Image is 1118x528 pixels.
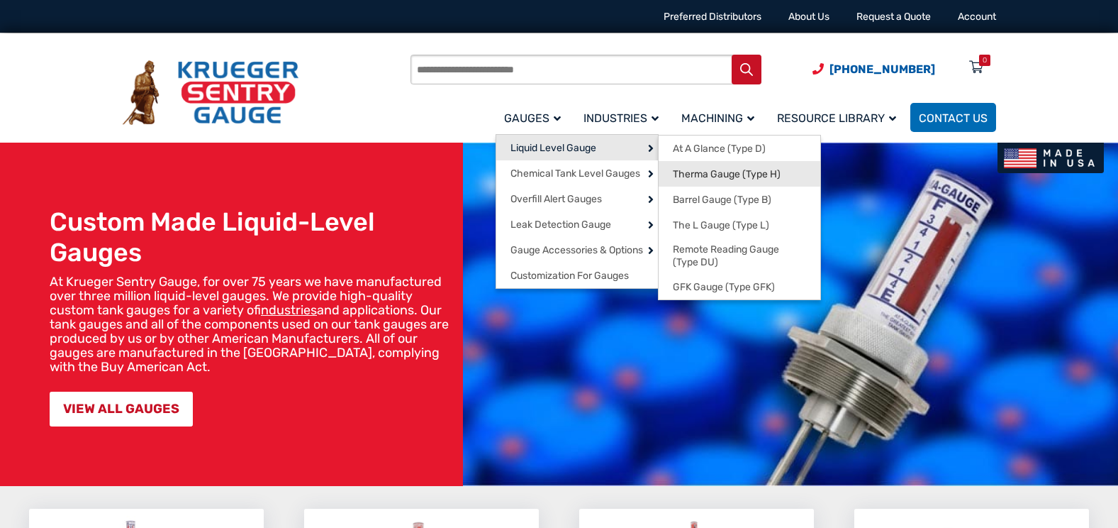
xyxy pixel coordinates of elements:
span: Gauge Accessories & Options [510,244,643,257]
a: Industries [575,101,673,134]
span: At A Glance (Type D) [673,143,766,155]
span: The L Gauge (Type L) [673,219,769,232]
a: GFK Gauge (Type GFK) [659,274,820,299]
p: At Krueger Sentry Gauge, for over 75 years we have manufactured over three million liquid-level g... [50,275,456,374]
span: [PHONE_NUMBER] [829,62,935,76]
a: Machining [673,101,768,134]
span: Leak Detection Gauge [510,219,611,231]
a: industries [261,302,317,318]
h1: Custom Made Liquid-Level Gauges [50,207,456,268]
span: Remote Reading Gauge (Type DU) [673,243,806,268]
a: Therma Gauge (Type H) [659,161,820,187]
a: Contact Us [910,103,996,132]
img: Krueger Sentry Gauge [123,60,298,126]
span: Gauges [504,111,561,125]
a: At A Glance (Type D) [659,136,820,161]
a: Barrel Gauge (Type B) [659,187,820,212]
a: Overfill Alert Gauges [496,186,658,211]
a: Gauges [496,101,575,134]
span: Overfill Alert Gauges [510,193,602,206]
a: Resource Library [768,101,910,134]
span: Industries [583,111,659,125]
a: Chemical Tank Level Gauges [496,160,658,186]
span: Therma Gauge (Type H) [673,168,781,181]
span: GFK Gauge (Type GFK) [673,281,775,294]
a: Account [958,11,996,23]
a: VIEW ALL GAUGES [50,392,193,427]
a: Request a Quote [856,11,931,23]
span: Barrel Gauge (Type B) [673,194,771,207]
img: Made In USA [997,143,1104,173]
img: bg_hero_bannerksentry [463,143,1118,486]
a: About Us [788,11,829,23]
a: Leak Detection Gauge [496,211,658,237]
a: Phone Number (920) 434-8860 [812,60,935,78]
span: Chemical Tank Level Gauges [510,167,640,180]
a: Remote Reading Gauge (Type DU) [659,238,820,274]
a: Gauge Accessories & Options [496,237,658,263]
a: Liquid Level Gauge [496,135,658,160]
span: Resource Library [777,111,896,125]
span: Machining [681,111,754,125]
div: 0 [983,55,987,66]
span: Liquid Level Gauge [510,142,596,155]
span: Contact Us [919,111,988,125]
a: Customization For Gauges [496,263,658,288]
a: The L Gauge (Type L) [659,212,820,238]
a: Preferred Distributors [664,11,761,23]
span: Customization For Gauges [510,270,629,282]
